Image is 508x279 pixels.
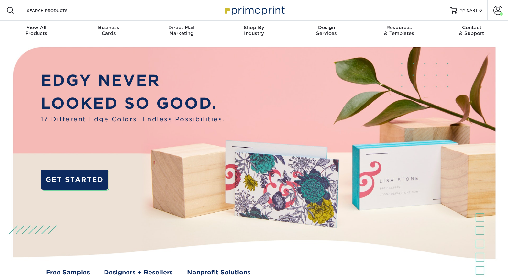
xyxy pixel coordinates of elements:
div: Cards [72,25,145,36]
p: EDGY NEVER [41,69,225,92]
a: Shop ByIndustry [218,21,290,41]
a: Nonprofit Solutions [187,268,250,277]
a: DesignServices [290,21,363,41]
span: 17 Different Edge Colors. Endless Possibilities. [41,115,225,124]
span: MY CART [459,8,478,13]
a: GET STARTED [41,170,109,190]
div: & Templates [363,25,435,36]
a: Contact& Support [436,21,508,41]
a: Free Samples [46,268,90,277]
a: Resources& Templates [363,21,435,41]
img: Primoprint [222,3,286,17]
div: & Support [436,25,508,36]
span: Design [290,25,363,30]
div: Marketing [145,25,218,36]
span: 0 [479,8,482,13]
span: Direct Mail [145,25,218,30]
span: Business [72,25,145,30]
div: Industry [218,25,290,36]
span: Shop By [218,25,290,30]
a: Direct MailMarketing [145,21,218,41]
div: Services [290,25,363,36]
a: BusinessCards [72,21,145,41]
a: Designers + Resellers [104,268,173,277]
p: LOOKED SO GOOD. [41,92,225,115]
input: SEARCH PRODUCTS..... [26,6,89,14]
span: Resources [363,25,435,30]
span: Contact [436,25,508,30]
